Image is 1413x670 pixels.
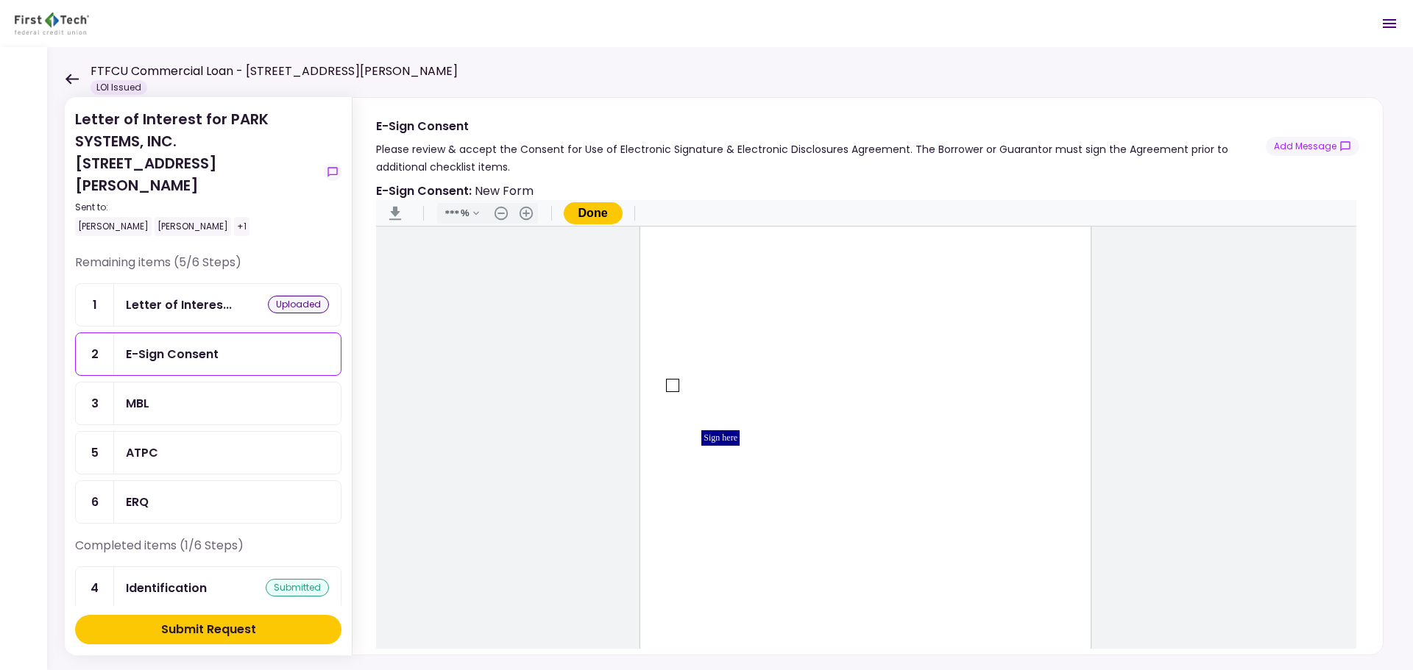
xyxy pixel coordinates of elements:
[126,493,149,511] div: ERQ
[91,63,458,80] h1: FTFCU Commercial Loan - [STREET_ADDRESS][PERSON_NAME]
[126,443,158,462] div: ATPC
[266,579,329,596] div: submitted
[76,432,114,474] div: 5
[76,382,114,424] div: 3
[76,567,114,609] div: 4
[1266,137,1359,156] button: show-messages
[324,163,341,181] button: show-messages
[75,480,341,524] a: 6ERQ
[126,579,207,597] div: Identification
[376,140,1266,176] div: Please review & accept the Consent for Use of Electronic Signature & Electronic Disclosures Agree...
[126,296,232,314] div: Letter of Interest
[75,254,341,283] div: Remaining items (5/6 Steps)
[161,621,256,638] div: Submit Request
[376,117,1266,135] div: E-Sign Consent
[75,332,341,376] a: 2E-Sign Consent
[75,201,318,214] div: Sent to:
[75,382,341,425] a: 3MBL
[234,217,249,236] div: +1
[155,217,231,236] div: [PERSON_NAME]
[376,182,472,199] strong: E-Sign Consent :
[268,296,329,313] div: uploaded
[91,80,147,95] div: LOI Issued
[15,13,89,35] img: Partner icon
[76,481,114,523] div: 6
[75,431,341,474] a: 5ATPC
[126,394,149,413] div: MBL
[75,537,341,566] div: Completed items (1/6 Steps)
[75,566,341,610] a: 4Identificationsubmitted
[75,108,318,236] div: Letter of Interest for PARK SYSTEMS, INC. [STREET_ADDRESS][PERSON_NAME]
[126,345,219,363] div: E-Sign Consent
[352,97,1384,655] div: E-Sign ConsentPlease review & accept the Consent for Use of Electronic Signature & Electronic Dis...
[76,333,114,375] div: 2
[76,284,114,326] div: 1
[1372,6,1407,41] button: Open menu
[75,615,341,644] button: Submit Request
[376,182,534,200] div: New Form
[75,283,341,327] a: 1Letter of Interestuploaded
[75,217,152,236] div: [PERSON_NAME]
